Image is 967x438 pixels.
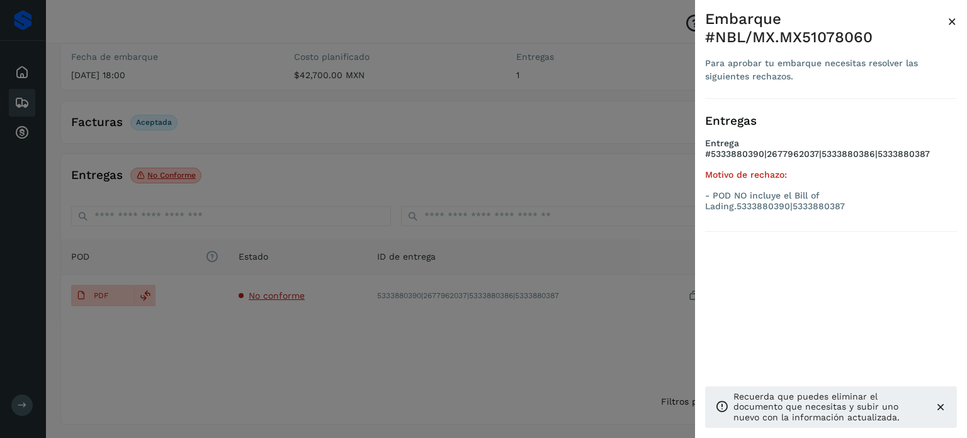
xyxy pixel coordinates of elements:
[705,57,947,83] div: Para aprobar tu embarque necesitas resolver las siguientes rechazos.
[705,114,957,129] h3: Entregas
[947,13,957,30] span: ×
[705,190,957,212] p: - POD NO incluye el Bill of Lading.5333880390|5333880387
[947,10,957,33] button: Close
[705,10,947,47] div: Embarque #NBL/MX.MX51078060
[705,138,957,170] h4: Entrega #5333880390|2677962037|5333880386|5333880387
[705,170,957,180] h5: Motivo de rechazo:
[733,391,924,423] p: Recuerda que puedes eliminar el documento que necesitas y subir uno nuevo con la información actu...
